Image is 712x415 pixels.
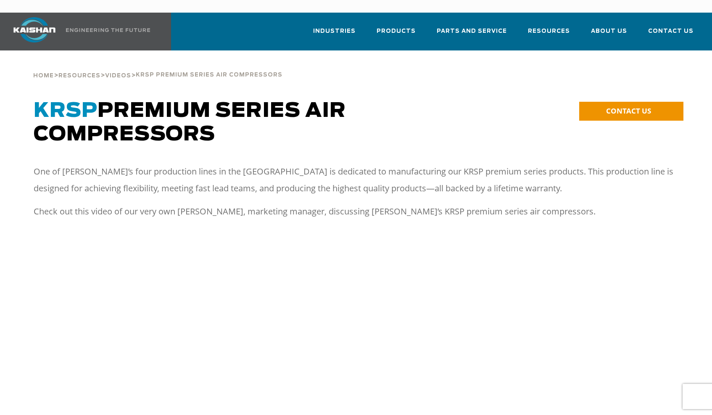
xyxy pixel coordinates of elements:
span: CONTACT US [606,106,651,116]
span: Contact Us [648,26,694,36]
p: One of [PERSON_NAME]’s four production lines in the [GEOGRAPHIC_DATA] is dedicated to manufacturi... [34,163,679,197]
a: Home [33,71,54,79]
span: Resources [58,73,100,79]
span: Parts and Service [437,26,507,36]
span: Products [377,26,416,36]
a: Resources [528,20,570,49]
p: Check out this video of our very own [PERSON_NAME], marketing manager, discussing [PERSON_NAME]’s... [34,203,679,220]
span: Home [33,73,54,79]
span: Resources [528,26,570,36]
span: Industries [313,26,356,36]
a: Videos [105,71,131,79]
span: About Us [591,26,627,36]
span: KRSP Premium Series Air Compressors [136,72,282,78]
a: CONTACT US [579,102,683,121]
a: Industries [313,20,356,49]
div: > > > [33,50,282,82]
img: Engineering the future [66,28,150,32]
a: Parts and Service [437,20,507,49]
span: Videos [105,73,131,79]
a: Kaishan USA [3,13,152,50]
span: KRSP [34,101,98,121]
a: Products [377,20,416,49]
a: About Us [591,20,627,49]
span: Premium Series Air Compressors [34,101,346,145]
a: Resources [58,71,100,79]
img: kaishan logo [3,17,66,42]
a: Contact Us [648,20,694,49]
